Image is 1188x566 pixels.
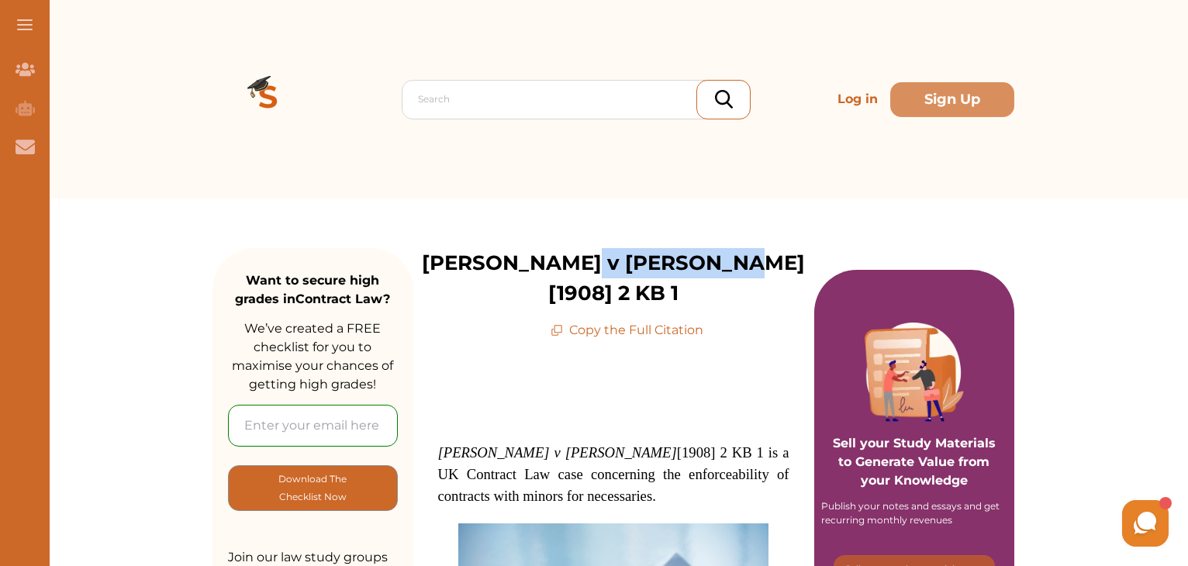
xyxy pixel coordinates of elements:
em: [PERSON_NAME] v [PERSON_NAME] [438,444,677,461]
input: Enter your email here [228,405,398,447]
p: [PERSON_NAME] v [PERSON_NAME] [1908] 2 KB 1 [413,248,814,309]
span: We’ve created a FREE checklist for you to maximise your chances of getting high grades! [232,321,393,392]
p: Log in [831,84,884,115]
img: search_icon [715,90,733,109]
img: Logo [212,43,324,155]
strong: Want to secure high grades in Contract Law ? [235,273,390,306]
span: [1908] 2 KB 1 is a UK Contract Law case concerning the enforceability of contracts with minors fo... [438,444,789,504]
iframe: HelpCrunch [816,496,1172,550]
button: [object Object] [228,465,398,511]
p: Sell your Study Materials to Generate Value from your Knowledge [830,391,1000,490]
button: Sign Up [890,82,1014,117]
p: Copy the Full Citation [551,321,703,340]
p: Download The Checklist Now [260,470,366,506]
img: Purple card image [865,323,964,422]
